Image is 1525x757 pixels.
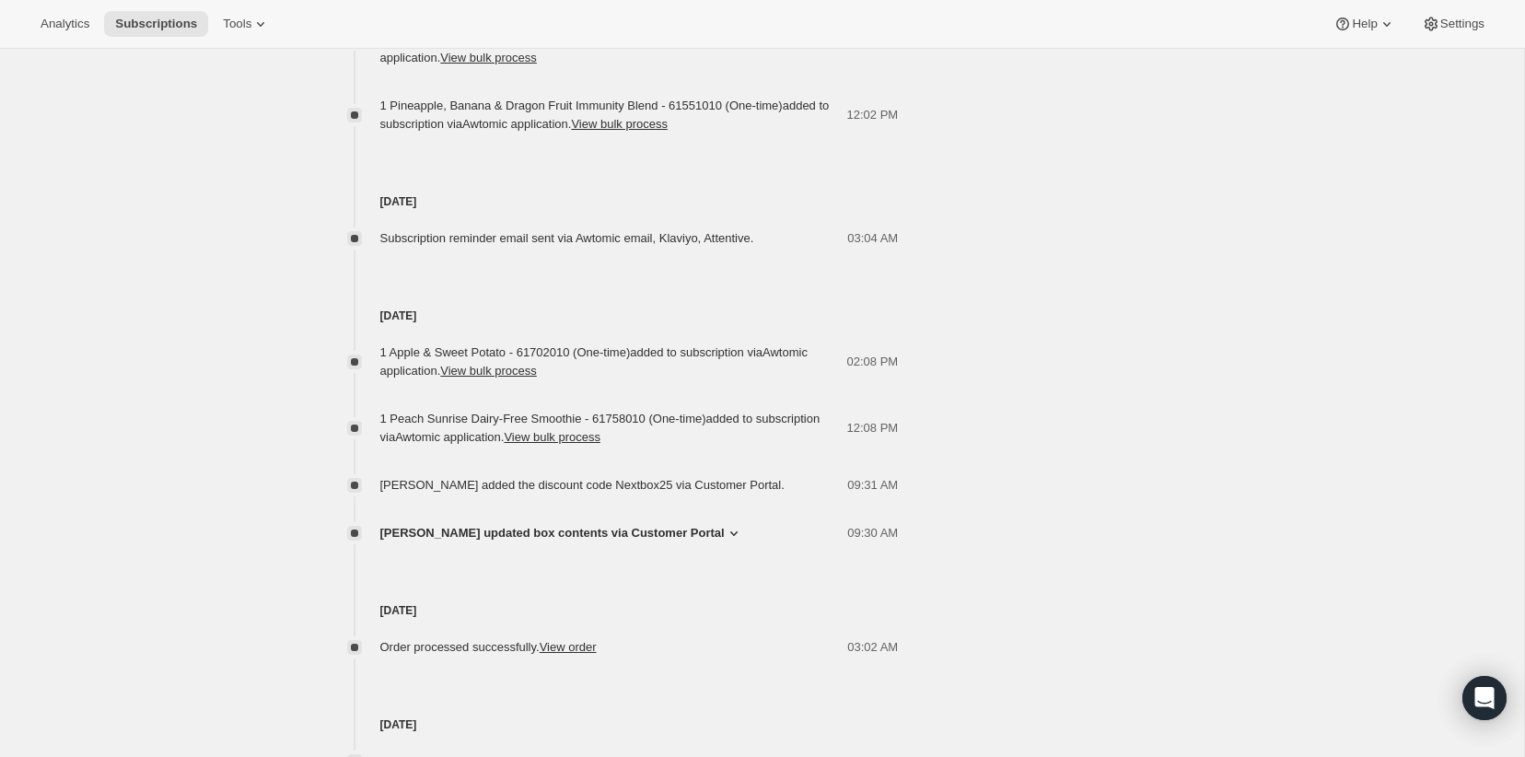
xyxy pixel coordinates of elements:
a: View order [540,640,597,654]
span: Order processed successfully. [380,640,597,654]
span: Analytics [41,17,89,31]
span: Subscriptions [115,17,197,31]
span: 1 Apple & Sweet Potato - 61702010 (One-time) added to subscription via Awtomic application . [380,345,808,378]
span: 1 Pineapple, Banana & Dragon Fruit Immunity Blend - 61551010 (One-time) added to subscription via... [380,99,830,131]
span: [PERSON_NAME] updated box contents via Customer Portal [380,524,725,542]
button: Tools [212,11,281,37]
span: 03:04 AM [847,229,898,248]
button: Subscriptions [104,11,208,37]
span: 03:02 AM [847,638,898,657]
h4: [DATE] [325,192,899,211]
button: Help [1322,11,1406,37]
h4: [DATE] [325,601,899,620]
span: [PERSON_NAME] added the discount code Nextbox25 via Customer Portal. [380,478,785,492]
div: Open Intercom Messenger [1462,676,1507,720]
span: Help [1352,17,1377,31]
button: Analytics [29,11,100,37]
button: View bulk process [504,430,600,444]
span: 09:30 AM [847,524,898,542]
span: Tools [223,17,251,31]
button: [PERSON_NAME] updated box contents via Customer Portal [380,524,743,542]
button: View bulk process [440,51,537,64]
span: 1 Peach Sunrise Dairy-Free Smoothie - 61758010 (One-time) added to subscription via Awtomic appli... [380,412,821,444]
h4: [DATE] [325,307,899,325]
span: 12:08 PM [847,419,899,437]
span: 12:02 PM [847,106,899,124]
span: 02:08 PM [847,353,899,371]
button: View bulk process [440,364,537,378]
button: Settings [1411,11,1496,37]
span: Subscription reminder email sent via Awtomic email, Klaviyo, Attentive. [380,231,754,245]
h4: [DATE] [325,716,899,734]
span: 09:31 AM [847,476,898,495]
button: View bulk process [571,117,668,131]
span: Settings [1440,17,1484,31]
